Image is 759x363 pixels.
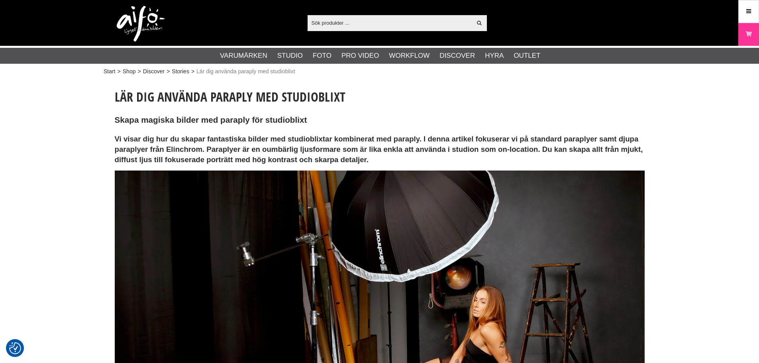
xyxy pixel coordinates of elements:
[143,67,165,76] a: Discover
[389,51,430,61] a: Workflow
[313,51,331,61] a: Foto
[277,51,303,61] a: Studio
[172,67,189,76] a: Stories
[191,67,194,76] span: >
[123,67,136,76] a: Shop
[137,67,141,76] span: >
[104,67,116,76] a: Start
[115,134,645,165] h3: Vi visar dig hur du skapar fantastiska bilder med studioblixtar kombinerat med paraply. I denna a...
[118,67,121,76] span: >
[220,51,267,61] a: Varumärken
[485,51,504,61] a: Hyra
[341,51,379,61] a: Pro Video
[115,114,645,126] h2: Skapa magiska bilder med paraply för studioblixt
[9,341,21,355] button: Samtyckesinställningar
[439,51,475,61] a: Discover
[167,67,170,76] span: >
[117,6,165,42] img: logo.png
[308,17,472,29] input: Sök produkter ...
[514,51,540,61] a: Outlet
[196,67,295,76] span: Lär dig använda paraply med studioblixt
[115,88,645,106] h1: Lär dig använda paraply med studioblixt
[9,342,21,354] img: Revisit consent button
